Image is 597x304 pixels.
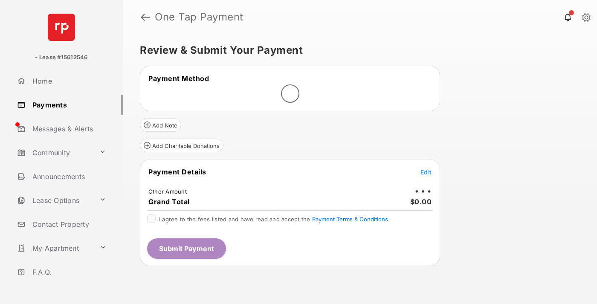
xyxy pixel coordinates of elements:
[312,216,388,223] button: I agree to the fees listed and have read and accept the
[148,188,187,195] td: Other Amount
[410,197,432,206] span: $0.00
[14,190,96,211] a: Lease Options
[155,12,243,22] strong: One Tap Payment
[14,214,123,235] a: Contact Property
[140,118,181,132] button: Add Note
[14,95,123,115] a: Payments
[14,166,123,187] a: Announcements
[159,216,388,223] span: I agree to the fees listed and have read and accept the
[140,139,223,152] button: Add Charitable Donations
[420,168,432,176] button: Edit
[48,14,75,41] img: svg+xml;base64,PHN2ZyB4bWxucz0iaHR0cDovL3d3dy53My5vcmcvMjAwMC9zdmciIHdpZHRoPSI2NCIgaGVpZ2h0PSI2NC...
[148,168,206,176] span: Payment Details
[14,142,96,163] a: Community
[14,262,123,282] a: F.A.Q.
[14,71,123,91] a: Home
[35,53,87,62] p: - Lease #15612546
[420,168,432,176] span: Edit
[147,238,226,259] button: Submit Payment
[148,74,209,83] span: Payment Method
[148,197,190,206] span: Grand Total
[14,238,96,258] a: My Apartment
[14,119,123,139] a: Messages & Alerts
[140,45,573,55] h5: Review & Submit Your Payment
